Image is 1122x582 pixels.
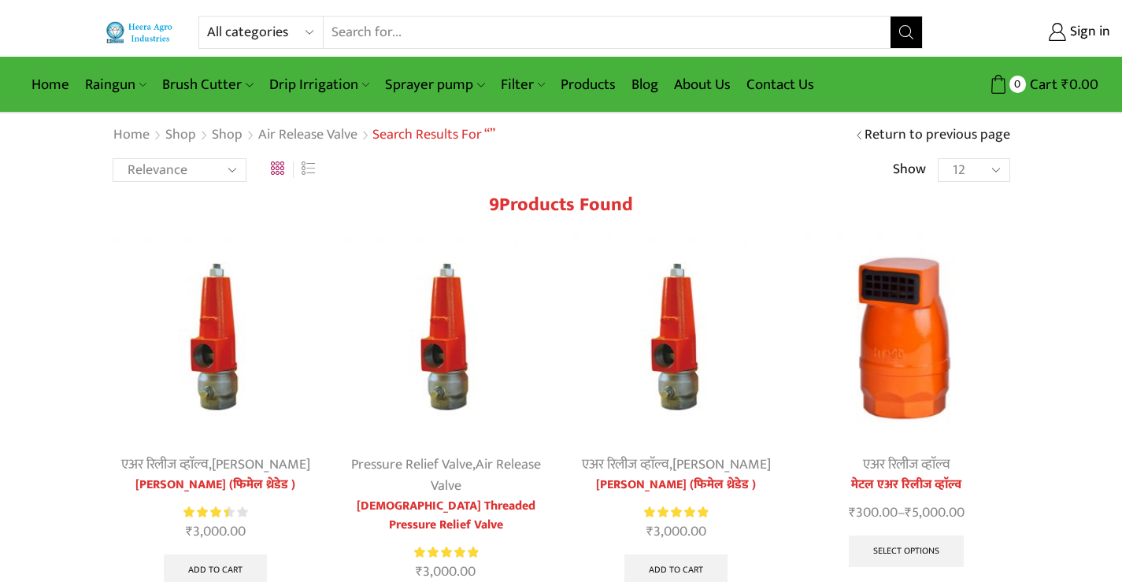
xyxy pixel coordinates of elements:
[1061,72,1098,97] bdi: 0.00
[24,66,77,103] a: Home
[939,70,1098,99] a: 0 Cart ₹0.00
[372,127,495,144] h1: Search results for “”
[644,504,708,521] div: Rated 5.00 out of 5
[77,66,154,103] a: Raingun
[849,536,964,567] a: Select options for “मेटल एअर रिलीज व्हाॅल्व”
[414,544,478,561] span: Rated out of 5
[489,189,499,221] span: 9
[186,520,193,543] span: ₹
[499,189,633,221] span: Products found
[893,160,926,180] span: Show
[324,17,891,48] input: Search for...
[573,476,780,495] a: [PERSON_NAME] (फिमेल थ्रेडेड )
[644,504,708,521] span: Rated out of 5
[672,453,771,476] a: [PERSON_NAME]
[905,501,912,525] span: ₹
[261,66,377,103] a: Drip Irrigation
[212,453,310,476] a: [PERSON_NAME]
[666,66,739,103] a: About Us
[121,453,209,476] a: एअर रिलीज व्हाॅल्व
[351,453,472,476] a: Pressure Relief Valve
[1009,76,1026,92] span: 0
[573,235,780,443] img: pressure relief valve
[849,501,898,525] bdi: 300.00
[377,66,492,103] a: Sprayer pump
[257,125,358,146] a: Air Release Valve
[803,502,1010,524] span: –
[1066,22,1110,43] span: Sign in
[154,66,261,103] a: Brush Cutter
[573,454,780,476] div: ,
[905,501,965,525] bdi: 5,000.00
[343,454,550,497] div: ,
[863,453,950,476] a: एअर रिलीज व्हाॅल्व
[343,497,550,535] a: [DEMOGRAPHIC_DATA] Threaded Pressure Relief Valve
[211,125,243,146] a: Shop
[624,66,666,103] a: Blog
[183,504,228,521] span: Rated out of 5
[113,125,495,146] nav: Breadcrumb
[113,158,246,182] select: Shop order
[414,544,478,561] div: Rated 5.00 out of 5
[803,235,1010,443] img: Metal Air Release Valve
[891,17,922,48] button: Search button
[646,520,654,543] span: ₹
[1061,72,1069,97] span: ₹
[849,501,856,525] span: ₹
[582,453,669,476] a: एअर रिलीज व्हाॅल्व
[343,235,550,443] img: Female threaded pressure relief valve
[803,476,1010,495] a: मेटल एअर रिलीज व्हाॅल्व
[646,520,706,543] bdi: 3,000.00
[946,18,1110,46] a: Sign in
[113,476,320,495] a: [PERSON_NAME] (फिमेल थ्रेडेड )
[865,125,1010,146] a: Return to previous page
[739,66,822,103] a: Contact Us
[113,125,150,146] a: Home
[113,454,320,476] div: ,
[493,66,553,103] a: Filter
[1026,74,1057,95] span: Cart
[113,235,320,443] img: pressure relief valve
[186,520,246,543] bdi: 3,000.00
[431,453,541,498] a: Air Release Valve
[183,504,247,521] div: Rated 3.50 out of 5
[165,125,197,146] a: Shop
[553,66,624,103] a: Products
